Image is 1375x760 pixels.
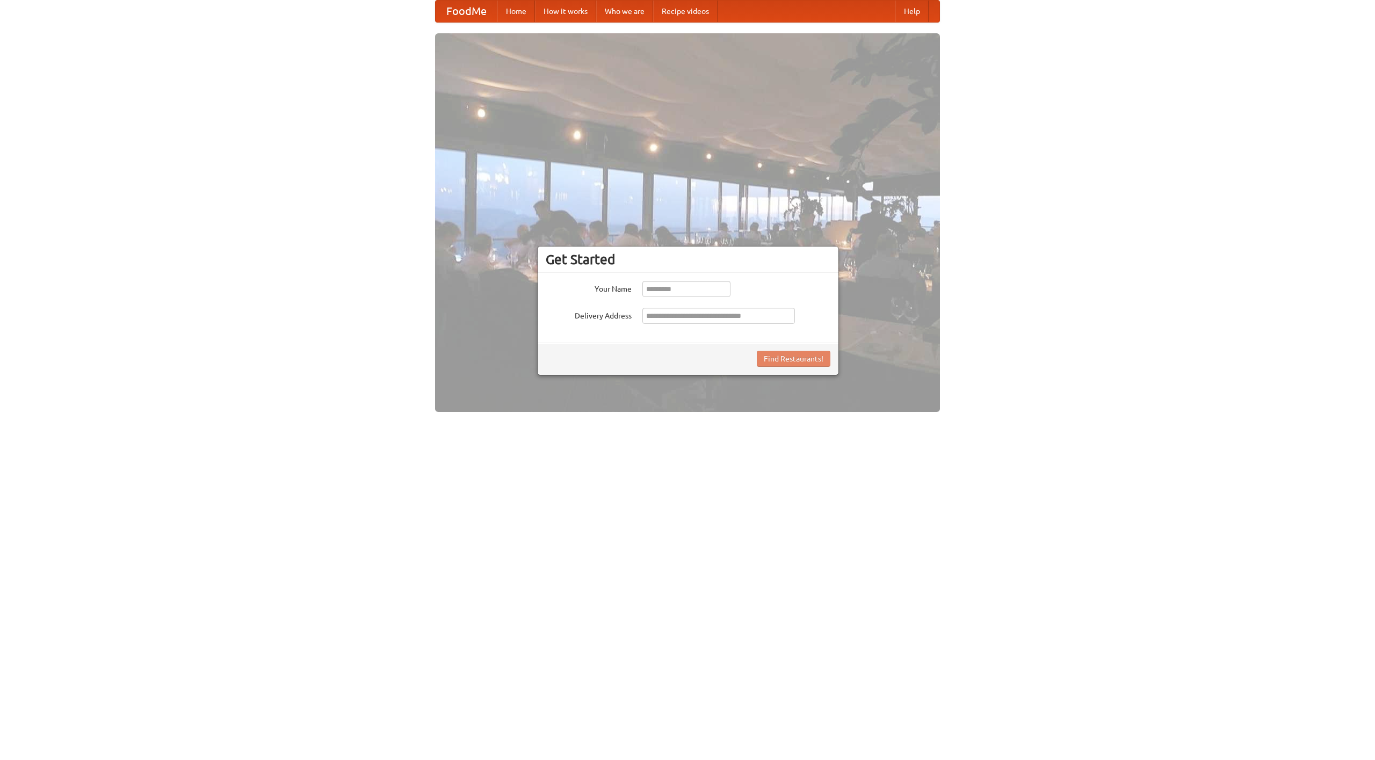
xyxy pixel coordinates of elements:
a: Help [895,1,929,22]
label: Delivery Address [546,308,632,321]
h3: Get Started [546,251,830,267]
a: Recipe videos [653,1,718,22]
button: Find Restaurants! [757,351,830,367]
a: FoodMe [436,1,497,22]
a: Home [497,1,535,22]
a: How it works [535,1,596,22]
a: Who we are [596,1,653,22]
label: Your Name [546,281,632,294]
